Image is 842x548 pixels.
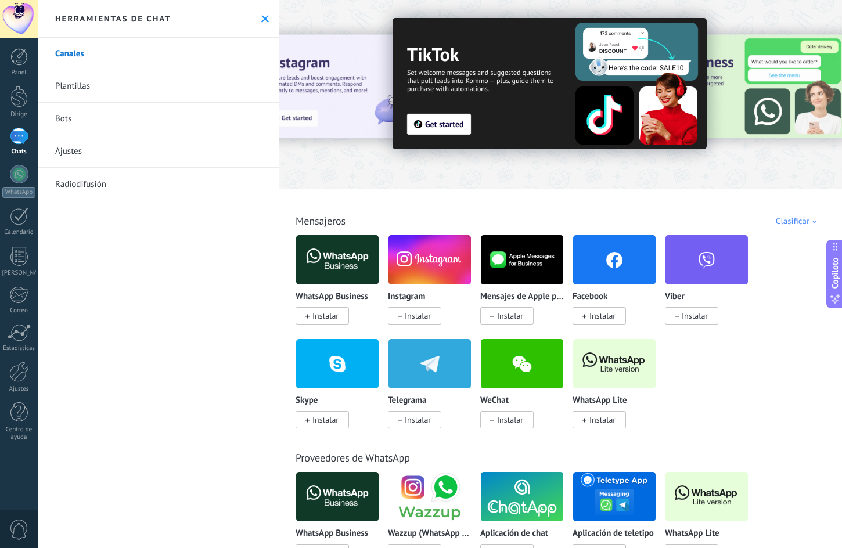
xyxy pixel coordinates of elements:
[665,235,757,338] div: Viber
[296,235,388,338] div: WhatsApp Business
[573,336,656,392] img: logo_main.png
[38,103,279,135] a: Bots
[405,311,431,321] font: Instalar
[393,18,707,149] img: Diapositiva 2
[573,338,665,442] div: WhatsApp Lite
[573,395,627,406] font: WhatsApp Lite
[480,291,606,302] font: Mensajes de Apple para empresas
[55,81,90,92] font: Plantillas
[481,232,563,288] img: logo_main.png
[497,311,523,321] font: Instalar
[682,311,708,321] font: Instalar
[573,468,656,525] img: logo_main.png
[55,48,84,59] font: Canales
[296,468,379,525] img: logo_main.png
[589,311,616,321] font: Instalar
[11,68,26,77] font: Panel
[2,269,48,277] font: [PERSON_NAME]
[3,344,35,352] font: Estadísticas
[665,528,719,539] font: WhatsApp Lite
[497,414,523,425] font: Instalar
[589,414,616,425] font: Instalar
[38,38,279,70] a: Canales
[9,385,29,393] font: Ajustes
[776,216,809,227] font: Clasificar
[38,168,279,200] a: Radiodifusión
[405,414,431,425] font: Instalar
[55,179,106,190] font: Radiodifusión
[10,307,28,315] font: Correo
[480,395,509,406] font: WeChat
[296,451,410,464] font: Proveedores de WhatsApp
[296,395,318,406] font: Skype
[11,147,26,156] font: Chats
[55,113,71,124] font: Bots
[388,232,471,288] img: instagram.png
[55,13,171,24] font: Herramientas de chat
[573,235,665,338] div: Facebook
[10,110,27,118] font: Dirige
[296,336,379,392] img: skype.png
[256,35,503,138] img: Diapositiva 1
[296,232,379,288] img: logo_main.png
[480,338,573,442] div: WeChat
[481,468,563,525] img: logo_main.png
[388,336,471,392] img: telegram.png
[573,528,654,539] font: Aplicación de teletipo
[38,70,279,103] a: Plantillas
[388,468,471,525] img: logo_main.png
[296,338,388,442] div: Skype
[573,291,607,302] font: Facebook
[388,395,426,406] font: Telegrama
[665,232,748,288] img: viber.png
[5,188,33,196] font: WhatsApp
[480,235,573,338] div: Mensajes de Apple para empresas
[665,291,685,302] font: Viber
[665,468,748,525] img: logo_main.png
[38,135,279,168] a: Ajustes
[480,528,548,539] font: Aplicación de chat
[6,426,32,441] font: Centro de ayuda
[55,146,82,157] font: Ajustes
[312,311,339,321] font: Instalar
[296,291,368,302] font: WhatsApp Business
[388,291,425,302] font: Instagram
[829,258,840,289] font: Copiloto
[481,336,563,392] img: wechat.png
[296,528,368,539] font: WhatsApp Business
[388,338,480,442] div: Telegrama
[312,414,339,425] font: Instalar
[4,228,33,236] font: Calendario
[388,235,480,338] div: Instagram
[388,528,509,539] font: Wazzup (WhatsApp e Instagram)
[573,232,656,288] img: facebook.png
